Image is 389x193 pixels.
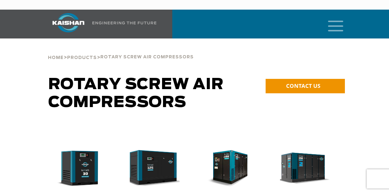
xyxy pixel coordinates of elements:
[125,150,180,187] img: krsd125
[55,150,109,187] div: krsb30
[325,19,336,29] a: mobile menu
[280,150,335,187] div: krsp350
[130,150,184,187] div: krsd125
[266,79,345,93] a: CONTACT US
[50,150,105,187] img: krsb30
[205,150,260,187] div: krsp150
[100,55,194,59] span: Rotary Screw Air Compressors
[200,150,255,187] img: krsp150
[48,77,224,110] span: Rotary Screw Air Compressors
[44,10,158,38] a: Kaishan USA
[48,55,64,60] a: Home
[67,56,97,60] span: Products
[48,38,194,63] div: > >
[48,56,64,60] span: Home
[44,13,92,32] img: kaishan logo
[67,55,97,60] a: Products
[275,150,330,187] img: krsp350
[92,21,156,24] img: Engineering the future
[286,82,320,89] span: CONTACT US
